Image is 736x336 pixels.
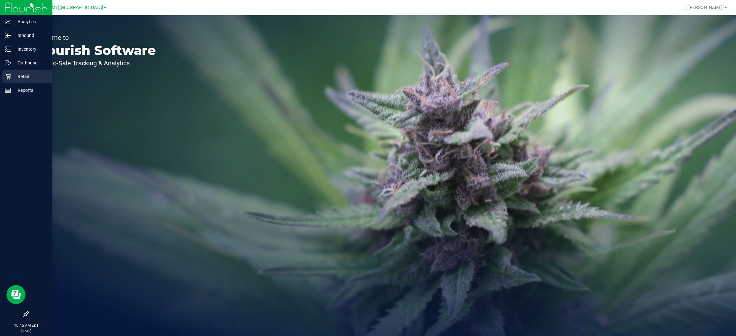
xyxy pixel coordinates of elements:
span: [PERSON_NAME][GEOGRAPHIC_DATA] [24,5,103,10]
inline-svg: Inbound [5,32,11,39]
p: Retail [11,73,50,80]
inline-svg: Inventory [5,46,11,52]
p: Flourish Software [34,44,156,57]
inline-svg: Retail [5,73,11,80]
p: Outbound [11,59,50,67]
p: Welcome to [34,34,156,41]
inline-svg: Reports [5,87,11,93]
p: Inventory [11,45,50,53]
p: Reports [11,86,50,94]
p: Seed-to-Sale Tracking & Analytics [34,60,156,66]
p: Inbound [11,32,50,39]
span: Hi, [PERSON_NAME]! [682,5,724,10]
p: Analytics [11,18,50,26]
iframe: Resource center [6,285,26,304]
inline-svg: Analytics [5,18,11,25]
p: 10:45 AM EDT [3,323,50,328]
inline-svg: Outbound [5,60,11,66]
p: [DATE] [3,328,50,333]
